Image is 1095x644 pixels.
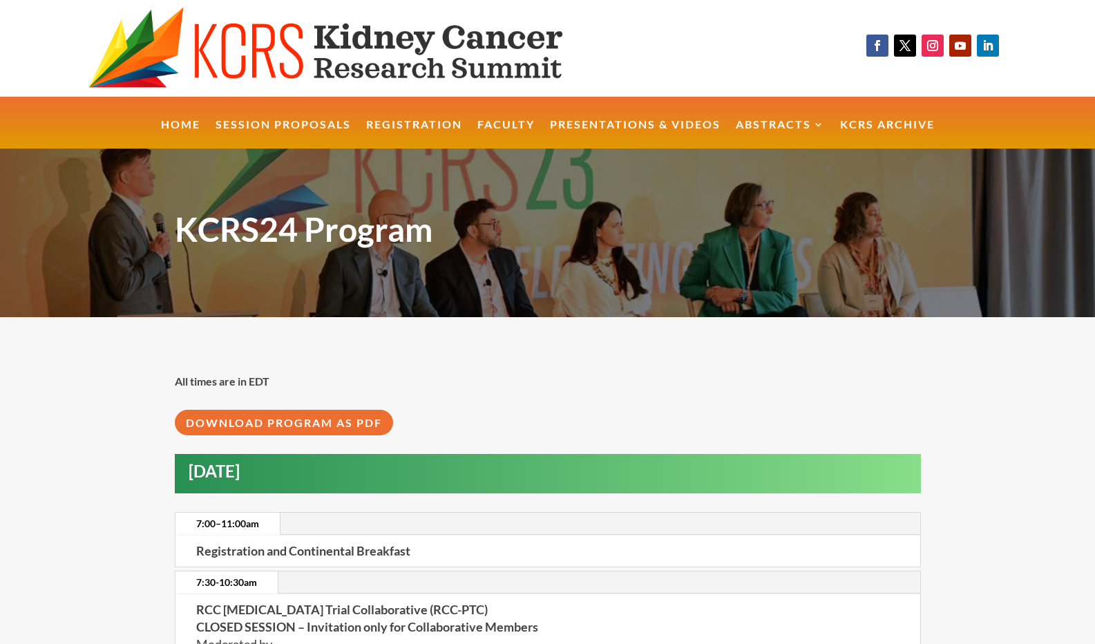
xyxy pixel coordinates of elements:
[196,543,410,558] strong: Registration and Continental Breakfast
[189,463,921,486] h2: [DATE]
[175,205,921,261] h1: KCRS24 Program
[922,35,944,57] a: Follow on Instagram
[175,513,280,535] a: 7:00–11:00am
[216,120,351,149] a: Session Proposals
[366,120,462,149] a: Registration
[736,120,825,149] a: Abstracts
[977,35,999,57] a: Follow on LinkedIn
[477,120,535,149] a: Faculty
[161,120,200,149] a: Home
[949,35,971,57] a: Follow on Youtube
[175,410,393,435] a: DOWNLOAD PROGRAM AS PDF
[866,35,888,57] a: Follow on Facebook
[550,120,721,149] a: Presentations & Videos
[175,373,921,390] p: All times are in EDT
[88,7,621,90] img: KCRS generic logo wide
[175,571,278,594] a: 7:30-10:30am
[840,120,935,149] a: KCRS Archive
[894,35,916,57] a: Follow on X
[196,602,538,634] strong: RCC [MEDICAL_DATA] Trial Collaborative (RCC-PTC) CLOSED SESSION – Invitation only for Collaborati...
